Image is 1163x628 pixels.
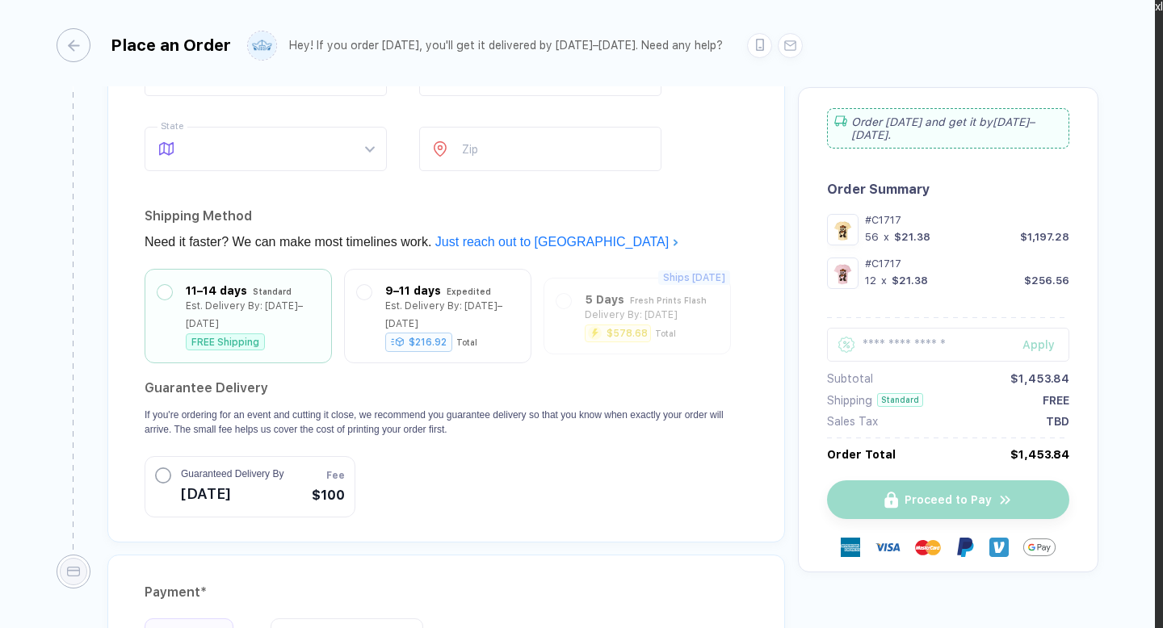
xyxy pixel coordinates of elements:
div: $256.56 [1024,274,1069,287]
img: express [841,538,860,557]
div: $1,453.84 [1010,448,1069,461]
div: Place an Order [111,36,231,55]
img: Venmo [989,538,1009,557]
img: 337589dc-b6a3-4703-be37-b6df8e7a0bf7_nt_front_1755009522877.jpg [831,262,854,285]
div: $1,453.84 [1010,372,1069,385]
div: x [880,274,888,287]
div: Total [456,337,477,347]
img: user profile [248,31,276,60]
div: $216.92 [385,333,452,352]
div: Payment [145,580,748,605]
div: Hey! If you order [DATE], you'll get it delivered by [DATE]–[DATE]. Need any help? [289,39,723,52]
div: 9–11 days ExpeditedEst. Delivery By: [DATE]–[DATE]$216.92Total [357,282,519,350]
img: visa [875,534,901,560]
span: $100 [312,486,345,505]
img: master-card [915,534,941,560]
div: #C1717 [865,257,1069,270]
div: Order Summary [827,182,1069,197]
div: Shipping Method [145,203,748,229]
div: Subtotal [827,372,873,385]
a: Just reach out to [GEOGRAPHIC_DATA] [435,235,679,249]
div: 56 [865,231,879,243]
span: [DATE] [181,481,283,507]
div: 11–14 days [186,282,247,299]
div: Order Total [827,448,896,461]
div: $1,197.28 [1020,231,1069,243]
img: c0820912-40bd-41cf-87c8-4370564ebb29_nt_front_1754041448605.jpg [831,218,854,241]
div: FREE Shipping [186,333,265,350]
div: Est. Delivery By: [DATE]–[DATE] [385,297,519,333]
div: Sales Tax [827,415,878,428]
div: TBD [1046,415,1069,428]
div: $21.38 [892,274,928,287]
img: GPay [1023,531,1056,563]
div: 12 [865,274,876,287]
div: x [882,231,891,243]
div: Expedited [447,283,491,300]
div: $21.38 [894,231,930,243]
div: FREE [1043,394,1069,407]
span: Fee [326,468,345,483]
div: Apply [1022,338,1069,351]
div: Order [DATE] and get it by [DATE]–[DATE] . [827,108,1069,149]
span: Guaranteed Delivery By [181,467,283,481]
img: Paypal [955,538,975,557]
div: 11–14 days StandardEst. Delivery By: [DATE]–[DATE]FREE Shipping [157,282,319,350]
div: Standard [253,283,292,300]
div: 9–11 days [385,282,441,299]
div: Est. Delivery By: [DATE]–[DATE] [186,297,319,333]
div: #C1717 [865,214,1069,226]
h2: Guarantee Delivery [145,375,748,401]
div: Need it faster? We can make most timelines work. [145,229,748,255]
div: Standard [877,393,923,407]
button: Apply [1002,328,1069,362]
button: Guaranteed Delivery By[DATE]Fee$100 [145,456,355,517]
div: Shipping [827,394,872,407]
p: If you're ordering for an event and cutting it close, we recommend you guarantee delivery so that... [145,408,748,437]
